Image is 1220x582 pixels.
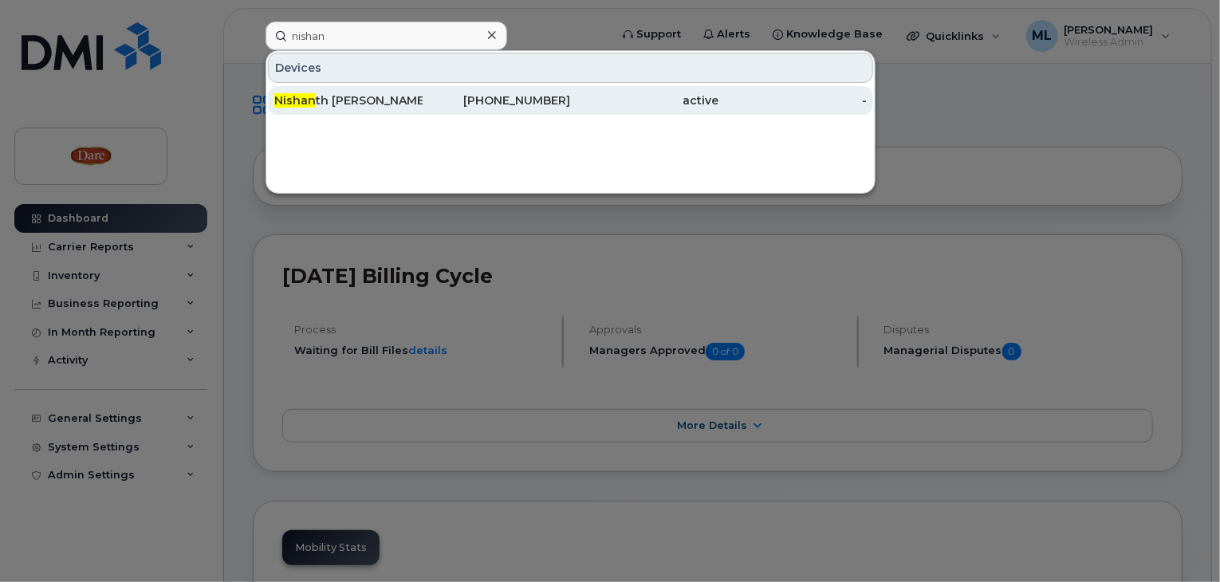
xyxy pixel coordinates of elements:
a: Nishanth [PERSON_NAME][PHONE_NUMBER]active- [268,86,873,115]
span: Nishan [274,93,316,108]
div: [PHONE_NUMBER] [423,92,571,108]
div: Devices [268,53,873,83]
div: th [PERSON_NAME] [274,92,423,108]
div: active [571,92,719,108]
div: - [718,92,867,108]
